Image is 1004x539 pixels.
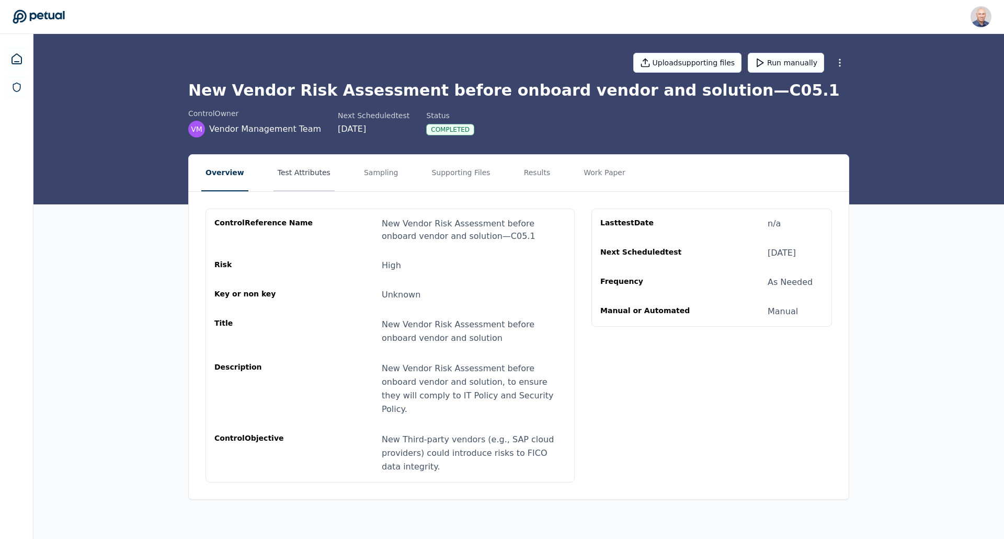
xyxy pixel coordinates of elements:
[188,108,321,119] div: control Owner
[382,362,566,416] div: New Vendor Risk Assessment before onboard vendor and solution, to ensure they will comply to IT P...
[201,155,248,191] button: Overview
[830,53,849,72] button: More Options
[520,155,555,191] button: Results
[214,289,315,301] div: Key or non key
[209,123,321,135] span: Vendor Management Team
[188,81,849,100] h1: New Vendor Risk Assessment before onboard vendor and solution — C05.1
[427,155,494,191] button: Supporting Files
[338,110,409,121] div: Next Scheduled test
[273,155,335,191] button: Test Attributes
[768,217,781,230] div: n/a
[633,53,742,73] button: Uploadsupporting files
[191,124,202,134] span: VM
[600,276,701,289] div: Frequency
[382,217,566,243] div: New Vendor Risk Assessment before onboard vendor and solution — C05.1
[426,124,474,135] div: Completed
[13,9,65,24] a: Go to Dashboard
[5,76,28,99] a: SOC 1 Reports
[214,217,315,243] div: control Reference Name
[382,259,401,272] div: High
[600,247,701,259] div: Next Scheduled test
[768,247,796,259] div: [DATE]
[971,6,991,27] img: Harel K
[748,53,824,73] button: Run manually
[360,155,403,191] button: Sampling
[214,259,315,272] div: Risk
[338,123,409,135] div: [DATE]
[600,217,701,230] div: Last test Date
[579,155,630,191] button: Work Paper
[189,155,849,191] nav: Tabs
[382,319,534,343] span: New Vendor Risk Assessment before onboard vendor and solution
[382,289,420,301] div: Unknown
[768,305,798,318] div: Manual
[214,433,315,474] div: control Objective
[382,433,566,474] div: New Third-party vendors (e.g., SAP cloud providers) could introduce risks to FICO data integrity.
[214,318,315,345] div: Title
[4,47,29,72] a: Dashboard
[600,305,701,318] div: Manual or Automated
[426,110,474,121] div: Status
[214,362,315,416] div: Description
[768,276,813,289] div: As Needed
